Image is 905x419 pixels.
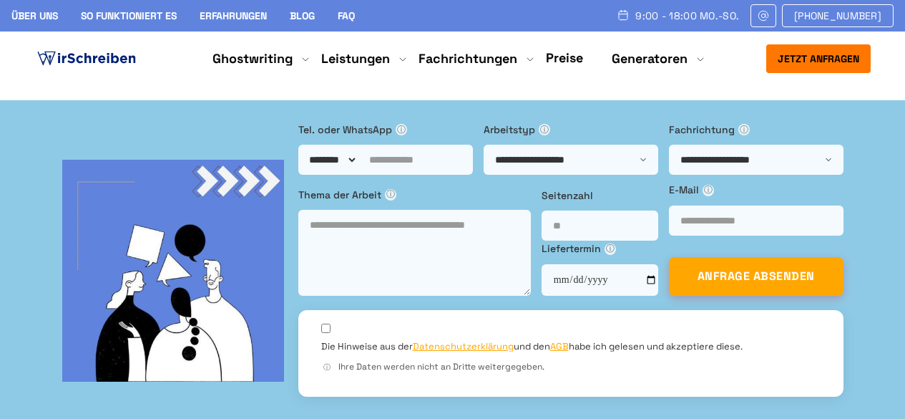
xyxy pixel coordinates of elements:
span: [PHONE_NUMBER] [794,10,881,21]
img: logo ghostwriter-österreich [34,48,139,69]
a: Blog [290,9,315,22]
label: E-Mail [669,182,843,198]
span: ⓘ [539,124,550,135]
a: Preise [546,49,583,66]
a: Ghostwriting [212,50,293,67]
span: ⓘ [385,189,396,201]
a: Generatoren [612,50,688,67]
div: Ihre Daten werden nicht an Dritte weitergegeben. [321,360,821,374]
label: Liefertermin [542,241,658,256]
span: ⓘ [738,124,750,135]
button: Jetzt anfragen [766,44,871,73]
a: [PHONE_NUMBER] [782,4,894,27]
a: Fachrichtungen [419,50,517,67]
a: Leistungen [321,50,390,67]
label: Thema der Arbeit [298,187,531,203]
label: Die Hinweise aus der und den habe ich gelesen und akzeptiere diese. [321,340,743,353]
a: So funktioniert es [81,9,177,22]
a: Datenschutzerklärung [413,340,514,352]
button: ANFRAGE ABSENDEN [669,257,843,296]
a: Erfahrungen [200,9,267,22]
label: Arbeitstyp [484,122,658,138]
label: Seitenzahl [542,188,658,203]
a: FAQ [338,9,355,22]
a: Über uns [11,9,58,22]
img: Email [757,10,770,21]
span: 9:00 - 18:00 Mo.-So. [635,10,739,21]
label: Fachrichtung [669,122,843,138]
img: bg [62,160,284,382]
label: Tel. oder WhatsApp [298,122,473,138]
span: ⓘ [703,185,714,196]
a: AGB [550,340,569,352]
span: ⓘ [396,124,407,135]
span: ⓘ [605,244,616,255]
span: ⓘ [321,362,333,373]
img: Schedule [617,9,630,21]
